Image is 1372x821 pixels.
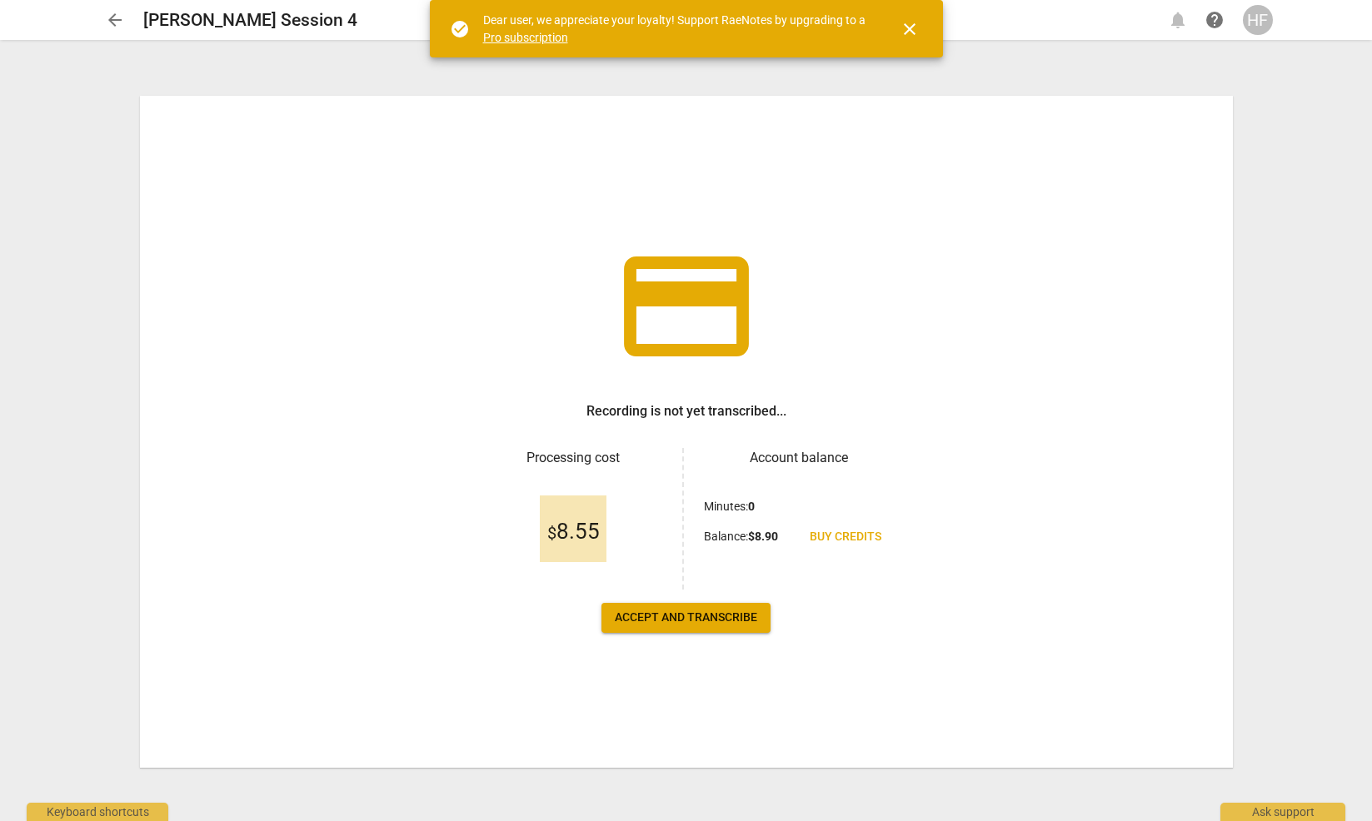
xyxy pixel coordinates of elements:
[547,520,600,545] span: 8.55
[748,530,778,543] b: $ 8.90
[900,19,920,39] span: close
[483,31,568,44] a: Pro subscription
[105,10,125,30] span: arrow_back
[796,522,895,552] a: Buy credits
[890,9,930,49] button: Close
[704,448,895,468] h3: Account balance
[704,498,755,515] p: Minutes :
[478,448,669,468] h3: Processing cost
[615,610,757,626] span: Accept and transcribe
[483,12,870,46] div: Dear user, we appreciate your loyalty! Support RaeNotes by upgrading to a
[143,10,357,31] h2: [PERSON_NAME] Session 4
[611,231,761,381] span: credit_card
[810,529,881,545] span: Buy credits
[1200,5,1230,35] a: Help
[1220,803,1345,821] div: Ask support
[450,19,470,39] span: check_circle
[586,401,786,421] h3: Recording is not yet transcribed...
[748,500,755,513] b: 0
[1243,5,1273,35] button: HF
[27,803,168,821] div: Keyboard shortcuts
[601,603,771,633] button: Accept and transcribe
[704,528,778,545] p: Balance :
[547,523,556,543] span: $
[1205,10,1225,30] span: help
